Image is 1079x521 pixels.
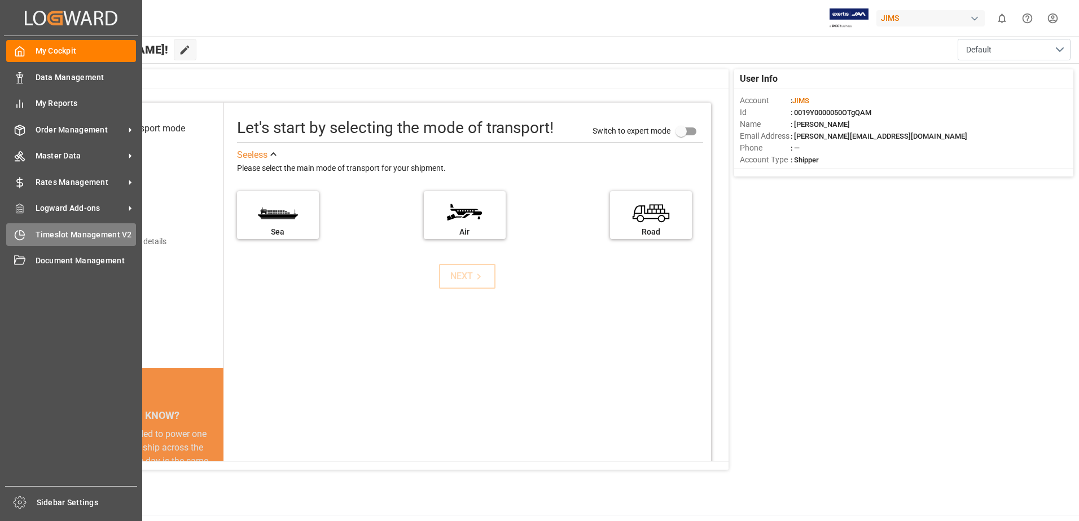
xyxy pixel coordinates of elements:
span: Switch to expert mode [593,126,670,135]
a: My Cockpit [6,40,136,62]
a: Timeslot Management V2 [6,223,136,245]
span: JIMS [792,96,809,105]
span: Default [966,44,992,56]
div: Please select the main mode of transport for your shipment. [237,162,703,175]
span: Data Management [36,72,137,83]
div: Let's start by selecting the mode of transport! [237,116,554,140]
a: Data Management [6,66,136,88]
div: See less [237,148,267,162]
span: User Info [740,72,778,86]
img: Exertis%20JAM%20-%20Email%20Logo.jpg_1722504956.jpg [830,8,869,28]
span: Hello [PERSON_NAME]! [47,39,168,60]
div: Sea [243,226,313,238]
span: Logward Add-ons [36,202,125,214]
span: Name [740,118,791,130]
span: Rates Management [36,176,125,188]
span: Account Type [740,154,791,166]
span: Order Management [36,124,125,136]
span: Account [740,95,791,107]
span: Email Address [740,130,791,142]
span: Phone [740,142,791,154]
div: Add shipping details [96,236,166,248]
span: : — [791,144,800,152]
div: Air [429,226,500,238]
div: Road [616,226,686,238]
a: Document Management [6,250,136,272]
span: : [PERSON_NAME] [791,120,850,129]
span: Document Management [36,255,137,267]
a: My Reports [6,92,136,114]
span: Id [740,107,791,118]
div: NEXT [450,270,485,283]
button: NEXT [439,264,495,289]
span: My Reports [36,98,137,109]
span: Timeslot Management V2 [36,229,137,241]
span: : [PERSON_NAME][EMAIL_ADDRESS][DOMAIN_NAME] [791,132,967,140]
span: Sidebar Settings [37,497,138,509]
span: My Cockpit [36,45,137,57]
span: Master Data [36,150,125,162]
span: : [791,96,809,105]
span: : 0019Y0000050OTgQAM [791,108,871,117]
span: : Shipper [791,156,819,164]
button: open menu [958,39,1071,60]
